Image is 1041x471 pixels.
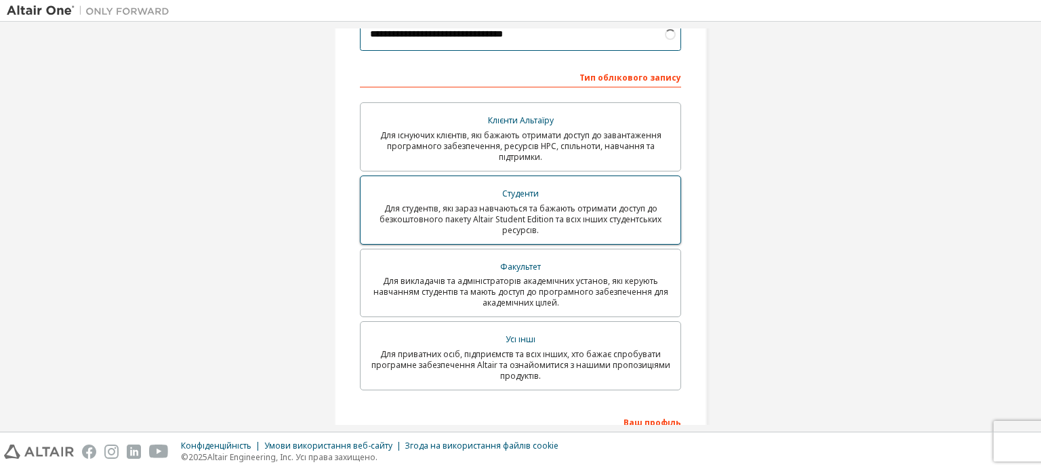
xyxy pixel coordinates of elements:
[405,440,558,451] font: Згода на використання файлів cookie
[373,275,668,308] font: Для викладачів та адміністраторів академічних установ, які керують навчанням студентів та мають д...
[371,348,670,382] font: Для приватних осіб, підприємств та всіх інших, хто бажає спробувати програмне забезпечення Altair...
[188,451,207,463] font: 2025
[264,440,392,451] font: Умови використання веб-сайту
[104,445,119,459] img: instagram.svg
[149,445,169,459] img: youtube.svg
[82,445,96,459] img: facebook.svg
[181,451,188,463] font: ©
[127,445,141,459] img: linkedin.svg
[207,451,377,463] font: Altair Engineering, Inc. Усі права захищено.
[380,129,661,163] font: Для існуючих клієнтів, які бажають отримати доступ до завантаження програмного забезпечення, ресу...
[488,115,554,126] font: Клієнти Альтаїру
[7,4,176,18] img: Альтаїр Один
[579,72,681,83] font: Тип облікового запису
[380,203,661,236] font: Для студентів, які зараз навчаються та бажають отримати доступ до безкоштовного пакету Altair Stu...
[500,261,541,272] font: Факультет
[624,417,681,428] font: Ваш профіль
[181,440,251,451] font: Конфіденційність
[4,445,74,459] img: altair_logo.svg
[502,188,539,199] font: Студенти
[506,333,535,345] font: Усі інші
